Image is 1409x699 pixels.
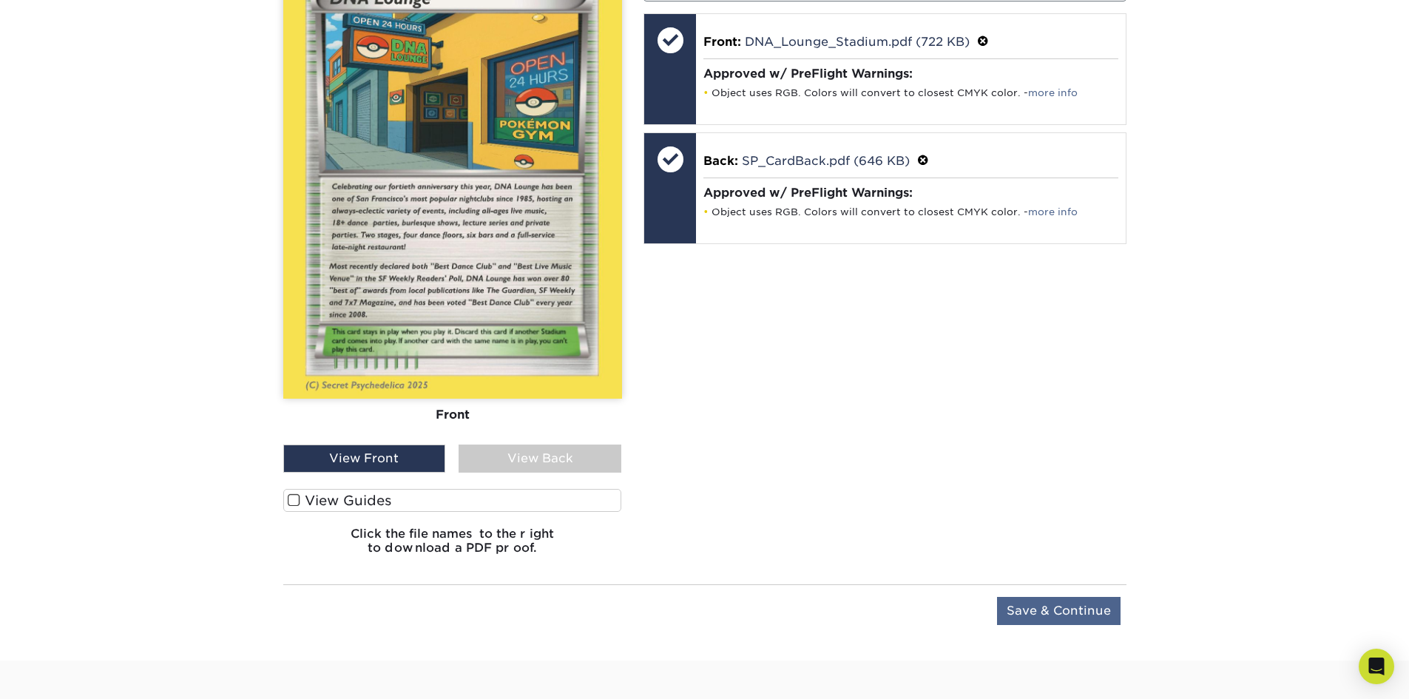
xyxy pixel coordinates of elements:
[283,489,622,512] label: View Guides
[703,67,1118,81] h4: Approved w/ PreFlight Warnings:
[703,154,738,168] span: Back:
[703,35,741,49] span: Front:
[703,87,1118,99] li: Object uses RGB. Colors will convert to closest CMYK color. -
[742,154,910,168] a: SP_CardBack.pdf (646 KB)
[745,35,970,49] a: DNA_Lounge_Stadium.pdf (722 KB)
[997,597,1121,625] input: Save & Continue
[459,445,621,473] div: View Back
[1028,206,1078,217] a: more info
[283,527,622,567] h6: Click the file names to the right to download a PDF proof.
[703,186,1118,200] h4: Approved w/ PreFlight Warnings:
[703,206,1118,218] li: Object uses RGB. Colors will convert to closest CMYK color. -
[1359,649,1394,684] div: Open Intercom Messenger
[283,445,446,473] div: View Front
[1028,87,1078,98] a: more info
[283,399,622,431] div: Front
